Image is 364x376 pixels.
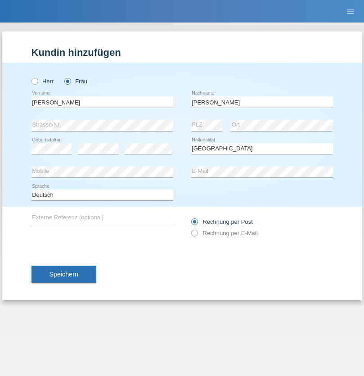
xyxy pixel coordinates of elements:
input: Frau [64,78,70,84]
button: Speichern [31,266,96,283]
label: Rechnung per E-Mail [191,230,258,236]
input: Herr [31,78,37,84]
input: Rechnung per Post [191,218,197,230]
label: Rechnung per Post [191,218,253,225]
input: Rechnung per E-Mail [191,230,197,241]
label: Herr [31,78,54,85]
label: Frau [64,78,87,85]
i: menu [346,7,355,16]
a: menu [342,9,360,14]
span: Speichern [49,271,78,278]
h1: Kundin hinzufügen [31,47,333,58]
